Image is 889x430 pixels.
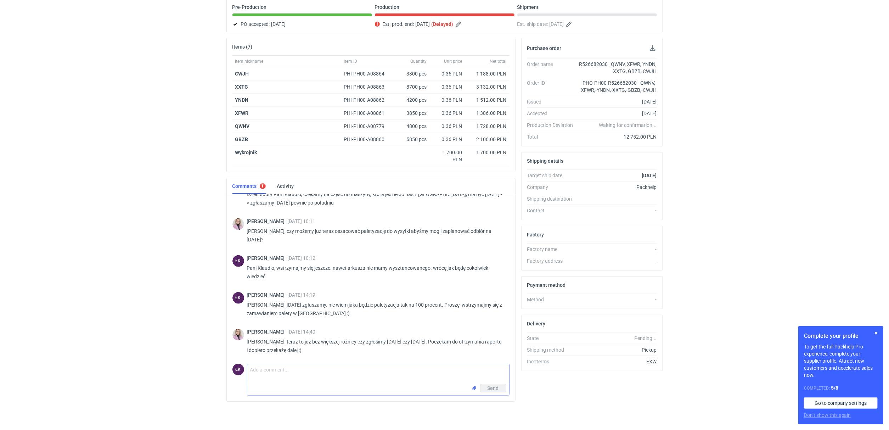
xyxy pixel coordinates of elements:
[394,94,430,107] div: 4200 pcs
[468,123,507,130] div: 1 728.00 PLN
[468,96,507,104] div: 1 512.00 PLN
[804,332,878,340] h1: Complete your profile
[344,136,392,143] div: PHI-PH00-A08860
[344,110,392,117] div: PHI-PH00-A08861
[579,133,657,140] div: 12 752.00 PLN
[247,264,504,281] p: Pani Klaudio, wstrzymajmy się jeszcze. nawet arkusza nie mamy wysztancowanego. wrócę jak będę cok...
[375,4,400,10] p: Production
[232,4,267,10] p: Pre-Production
[432,21,433,27] em: (
[468,149,507,156] div: 1 700.00 PLN
[579,184,657,191] div: Packhelp
[232,178,266,194] a: Comments1
[277,178,294,194] a: Activity
[527,335,579,342] div: State
[527,346,579,353] div: Shipping method
[527,122,579,129] div: Production Deviation
[804,343,878,379] p: To get the full Packhelp Pro experience, complete your supplier profile. Attract new customers an...
[527,232,544,238] h2: Factory
[232,44,253,50] h2: Items (7)
[261,184,264,189] div: 1
[468,83,507,90] div: 3 132.00 PLN
[517,20,657,28] div: Est. ship date:
[411,58,427,64] span: Quantity
[433,110,462,117] div: 0.36 PLN
[235,58,264,64] span: Item nickname
[247,329,288,335] span: [PERSON_NAME]
[232,218,244,230] img: Klaudia Wiśniewska
[444,58,462,64] span: Unit price
[872,329,880,337] button: Skip for now
[247,301,504,318] p: [PERSON_NAME], [DATE] zgłaszamy. nie wiem jaka będzie paletyzacja tak na 100 procent. Proszę, wst...
[527,98,579,105] div: Issued
[490,58,507,64] span: Net total
[634,335,657,341] em: Pending...
[527,45,562,51] h2: Purchase order
[247,255,288,261] span: [PERSON_NAME]
[235,84,248,90] a: XXTG
[527,321,546,326] h2: Delivery
[579,346,657,353] div: Pickup
[344,123,392,130] div: PHI-PH00-A08779
[527,110,579,117] div: Accepted
[344,96,392,104] div: PHI-PH00-A08862
[527,158,564,164] h2: Shipping details
[579,257,657,264] div: -
[527,61,579,75] div: Order name
[527,282,566,288] h2: Payment method
[527,195,579,202] div: Shipping destination
[375,20,514,28] div: Est. prod. end:
[247,227,504,244] p: [PERSON_NAME], czy możemy już teraz oszacować paletyzację do wysyłki abyśmy mogli zaplanować odbi...
[235,97,249,103] a: YNDN
[271,20,286,28] span: [DATE]
[288,292,316,298] span: [DATE] 14:19
[480,384,506,392] button: Send
[433,21,452,27] strong: Delayed
[232,255,244,267] div: Łukasz Kowalski
[433,149,462,163] div: 1 700.00 PLN
[232,255,244,267] figcaption: ŁK
[804,397,878,409] a: Go to company settings
[235,150,257,155] strong: Wykrojnik
[344,58,358,64] span: Item ID
[288,218,316,224] span: [DATE] 10:11
[394,80,430,94] div: 8700 pcs
[247,218,288,224] span: [PERSON_NAME]
[527,246,579,253] div: Factory name
[235,123,250,129] a: QWNV
[579,358,657,365] div: EXW
[232,292,244,304] figcaption: ŁK
[527,133,579,140] div: Total
[452,21,454,27] em: )
[579,61,657,75] div: R526682030_ QWNV, XFWR, YNDN, XXTG, GBZB, CWJH
[235,110,249,116] a: XFWR
[468,70,507,77] div: 1 188.00 PLN
[550,20,564,28] span: [DATE]
[517,4,539,10] p: Shipment
[804,412,851,419] button: Don’t show this again
[642,173,657,178] strong: [DATE]
[288,329,316,335] span: [DATE] 14:40
[344,83,392,90] div: PHI-PH00-A08863
[527,207,579,214] div: Contact
[232,329,244,341] img: Klaudia Wiśniewska
[527,358,579,365] div: Incoterms
[247,337,504,354] p: [PERSON_NAME], teraz to już bez większej różnicy czy zgłosimy [DATE] czy [DATE]. Poczekam do otrz...
[648,44,657,52] button: Download PO
[468,110,507,117] div: 1 386.00 PLN
[416,20,430,28] span: [DATE]
[527,257,579,264] div: Factory address
[804,384,878,392] div: Completed:
[831,385,838,391] strong: 5 / 8
[433,70,462,77] div: 0.36 PLN
[527,79,579,94] div: Order ID
[433,96,462,104] div: 0.36 PLN
[235,71,249,77] a: CWJH
[433,83,462,90] div: 0.36 PLN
